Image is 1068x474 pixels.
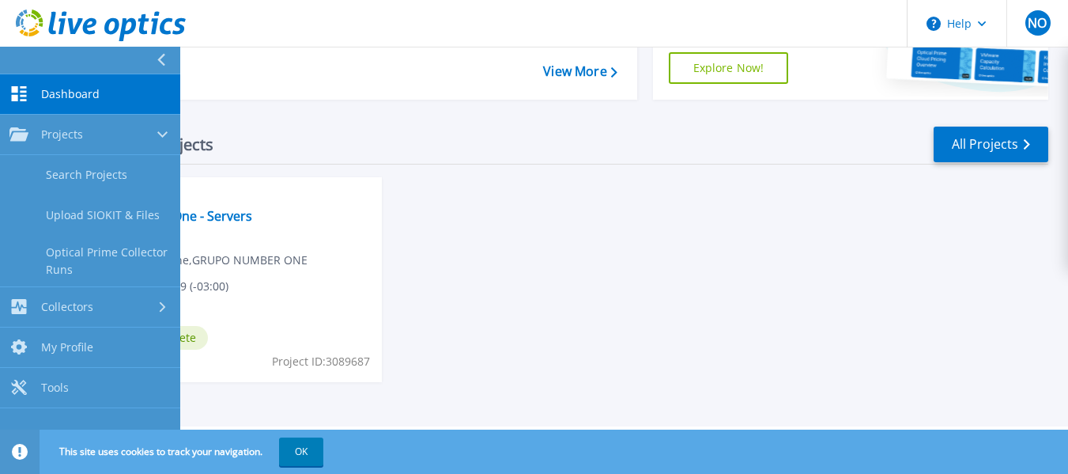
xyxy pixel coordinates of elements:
[41,87,100,101] span: Dashboard
[1028,17,1047,29] span: NO
[934,127,1048,162] a: All Projects
[41,381,69,395] span: Tools
[41,300,93,314] span: Collectors
[272,353,370,370] span: Project ID: 3089687
[43,438,323,466] span: This site uses cookies to track your navigation.
[41,127,83,142] span: Projects
[119,187,372,204] span: Optical Prime
[119,252,308,269] span: Number One , GRUPO NUMBER ONE
[543,64,617,79] a: View More
[41,340,93,355] span: My Profile
[119,208,252,224] a: Number One - Servers
[669,52,789,84] a: Explore Now!
[279,438,323,466] button: OK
